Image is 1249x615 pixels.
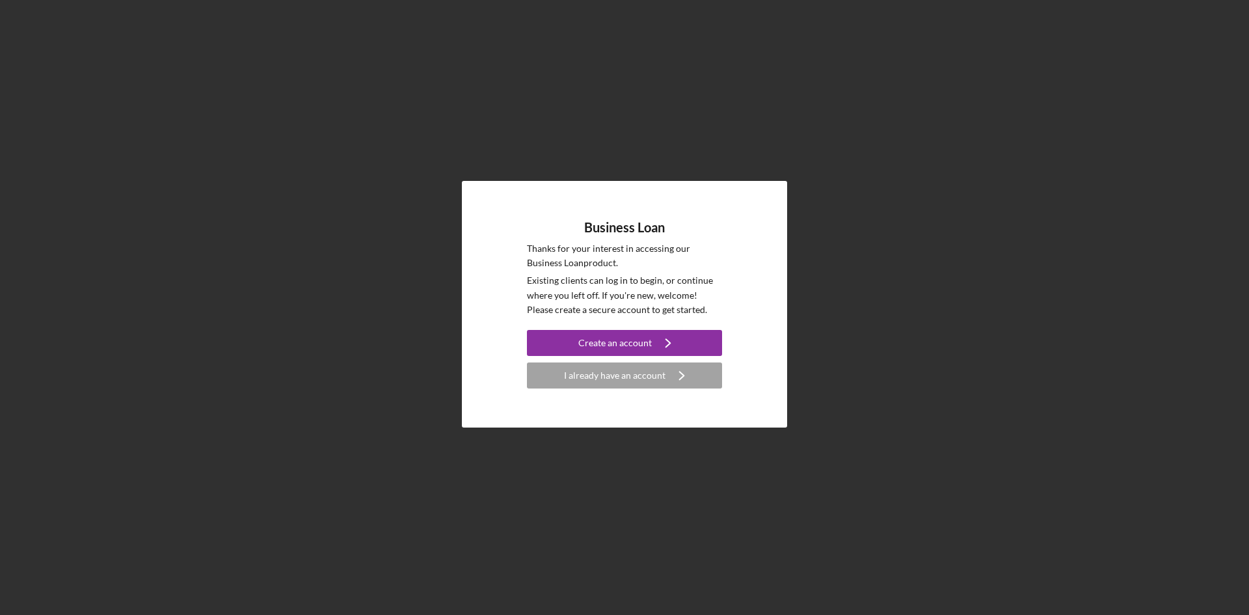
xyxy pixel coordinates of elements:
[527,330,722,359] a: Create an account
[527,241,722,271] p: Thanks for your interest in accessing our Business Loan product.
[578,330,652,356] div: Create an account
[527,330,722,356] button: Create an account
[584,220,665,235] h4: Business Loan
[527,362,722,389] button: I already have an account
[527,273,722,317] p: Existing clients can log in to begin, or continue where you left off. If you're new, welcome! Ple...
[564,362,665,389] div: I already have an account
